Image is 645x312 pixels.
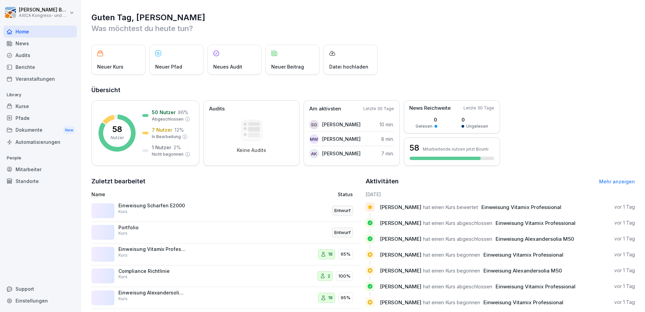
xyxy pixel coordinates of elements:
p: 2 % [173,144,181,151]
a: News [3,37,77,49]
p: vor 1 Tag [614,299,635,306]
p: Entwurf [334,207,350,214]
p: Mitarbeitende nutzen jetzt Bounti [423,147,488,152]
p: Kurs [118,230,128,236]
div: SG [309,120,319,129]
a: Pfade [3,112,77,124]
span: hat einen Kurs begonnen [423,252,480,258]
span: hat einen Kurs abgeschlossen [423,236,492,242]
a: Einstellungen [3,295,77,307]
a: Einweisung Vitamix ProfessionalKurs1865% [91,243,361,265]
p: 18 [328,294,333,301]
p: vor 1 Tag [614,267,635,274]
p: vor 1 Tag [614,251,635,258]
p: 7 Nutzer [152,126,172,133]
p: People [3,153,77,163]
p: 8 min. [381,135,394,142]
h2: Zuletzt bearbeitet [91,177,361,186]
span: Einweisung Alexandersolia M50 [483,267,562,274]
p: Einweisung Vitamix Professional [118,246,186,252]
div: Dokumente [3,124,77,136]
p: Was möchtest du heute tun? [91,23,635,34]
p: Gelesen [416,123,432,129]
p: vor 1 Tag [614,219,635,226]
span: [PERSON_NAME] [380,283,421,290]
div: Mitarbeiter [3,163,77,175]
p: Nicht begonnen [152,151,184,157]
div: Home [3,26,77,37]
span: [PERSON_NAME] [380,220,421,226]
a: DokumenteNew [3,124,77,136]
p: Neuer Beitrag [271,63,304,70]
span: [PERSON_NAME] [380,236,421,242]
p: [PERSON_NAME] [322,135,361,142]
p: Nutzer [111,135,124,141]
p: AXICA Kongress- und Tagungszentrum Pariser Platz 3 GmbH [19,13,68,18]
p: Kurs [118,209,128,215]
p: Letzte 30 Tage [464,105,494,111]
p: 50 Nutzer [152,109,176,116]
p: 18 [328,251,333,258]
p: Library [3,89,77,100]
p: vor 1 Tag [614,235,635,242]
p: Kurs [118,274,128,280]
div: Support [3,283,77,295]
p: Am aktivsten [309,105,341,113]
a: Automatisierungen [3,136,77,148]
a: Berichte [3,61,77,73]
a: Kurse [3,100,77,112]
span: [PERSON_NAME] [380,299,421,306]
p: Compliance Richtlinie [118,268,186,274]
p: [PERSON_NAME] [322,121,361,128]
h1: Guten Tag, [PERSON_NAME] [91,12,635,23]
p: 7 min. [381,150,394,157]
p: 2 [328,273,330,280]
p: 1 Nutzer [152,144,171,151]
h2: Übersicht [91,85,635,95]
p: Audits [209,105,225,113]
span: [PERSON_NAME] [380,252,421,258]
p: 65% [341,251,350,258]
p: 12 % [174,126,184,133]
a: Standorte [3,175,77,187]
span: Einweisung Vitamix Professional [483,252,563,258]
p: Status [338,191,353,198]
span: Einweisung Vitamix Professional [496,220,576,226]
a: Audits [3,49,77,61]
span: Einweisung Vitamix Professional [483,299,563,306]
p: Neuer Kurs [97,63,123,70]
p: Abgeschlossen [152,116,184,122]
p: 100% [338,273,350,280]
a: PortfolioKursEntwurf [91,222,361,244]
p: [PERSON_NAME] [322,150,361,157]
p: Neues Audit [213,63,242,70]
a: Mehr anzeigen [599,179,635,184]
a: Einweisung Scharfen E2000KursEntwurf [91,200,361,222]
p: 0 [416,116,437,123]
p: 58 [112,125,122,133]
div: MW [309,134,319,144]
a: Compliance RichtlinieKurs2100% [91,265,361,287]
span: Einweisung Vitamix Professional [496,283,576,290]
span: hat einen Kurs abgeschlossen [423,220,492,226]
a: Veranstaltungen [3,73,77,85]
p: Neuer Pfad [155,63,182,70]
span: Einweisung Alexandersolia M50 [496,236,574,242]
span: hat einen Kurs begonnen [423,299,480,306]
p: Keine Audits [237,147,266,153]
div: New [63,126,75,134]
p: Entwurf [334,229,350,236]
a: Einweisung Alexandersolia M50Kurs1895% [91,287,361,309]
h6: [DATE] [366,191,635,198]
p: Kurs [118,296,128,302]
h2: Aktivitäten [366,177,399,186]
p: In Bearbeitung [152,134,181,140]
p: Name [91,191,260,198]
span: hat einen Kurs bewertet [423,204,478,210]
